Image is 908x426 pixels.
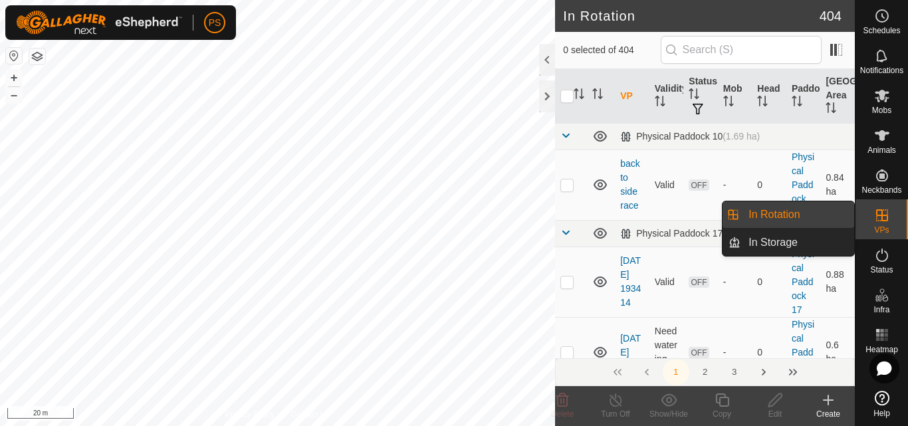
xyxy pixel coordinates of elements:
[820,150,855,220] td: 0.84 ha
[620,228,760,239] div: Physical Paddock 17
[820,317,855,387] td: 0.6 ha
[861,186,901,194] span: Neckbands
[551,409,574,419] span: Delete
[689,347,709,358] span: OFF
[6,48,22,64] button: Reset Map
[689,276,709,288] span: OFF
[290,409,330,421] a: Contact Us
[792,249,814,315] a: Physical Paddock 17
[689,179,709,191] span: OFF
[748,408,802,420] div: Edit
[563,8,819,24] h2: In Rotation
[723,275,747,289] div: -
[723,178,747,192] div: -
[649,150,684,220] td: Valid
[718,69,752,124] th: Mob
[873,306,889,314] span: Infra
[750,359,777,385] button: Next Page
[574,90,584,101] p-sorticon: Activate to sort
[740,229,854,256] a: In Storage
[786,69,821,124] th: Paddock
[860,66,903,74] span: Notifications
[29,49,45,64] button: Map Layers
[642,408,695,420] div: Show/Hide
[649,247,684,317] td: Valid
[792,319,814,385] a: Physical Paddock 17
[689,90,699,101] p-sorticon: Activate to sort
[563,43,660,57] span: 0 selected of 404
[872,106,891,114] span: Mobs
[6,87,22,103] button: –
[865,346,898,354] span: Heatmap
[748,207,800,223] span: In Rotation
[615,69,649,124] th: VP
[620,131,760,142] div: Physical Paddock 10
[695,408,748,420] div: Copy
[6,70,22,86] button: +
[757,98,768,108] p-sorticon: Activate to sort
[855,385,908,423] a: Help
[873,409,890,417] span: Help
[723,346,747,360] div: -
[209,16,221,30] span: PS
[748,235,798,251] span: In Storage
[792,98,802,108] p-sorticon: Activate to sort
[649,69,684,124] th: Validity
[820,69,855,124] th: [GEOGRAPHIC_DATA] Area
[752,69,786,124] th: Head
[820,6,842,26] span: 404
[649,317,684,387] td: Need watering point
[867,146,896,154] span: Animals
[683,69,718,124] th: Status
[723,131,760,142] span: (1.69 ha)
[752,247,786,317] td: 0
[752,150,786,220] td: 0
[620,158,640,211] a: back to side race
[620,255,641,308] a: [DATE] 193414
[863,27,900,35] span: Schedules
[620,333,641,372] a: [DATE] 0918
[16,11,182,35] img: Gallagher Logo
[225,409,275,421] a: Privacy Policy
[692,359,719,385] button: 2
[752,317,786,387] td: 0
[592,90,603,101] p-sorticon: Activate to sort
[655,98,665,108] p-sorticon: Activate to sort
[723,229,854,256] li: In Storage
[792,152,814,218] a: Physical Paddock 10
[870,266,893,274] span: Status
[874,226,889,234] span: VPs
[740,201,854,228] a: In Rotation
[663,359,689,385] button: 1
[661,36,822,64] input: Search (S)
[826,104,836,115] p-sorticon: Activate to sort
[589,408,642,420] div: Turn Off
[721,359,748,385] button: 3
[802,408,855,420] div: Create
[723,201,854,228] li: In Rotation
[820,247,855,317] td: 0.88 ha
[723,98,734,108] p-sorticon: Activate to sort
[780,359,806,385] button: Last Page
